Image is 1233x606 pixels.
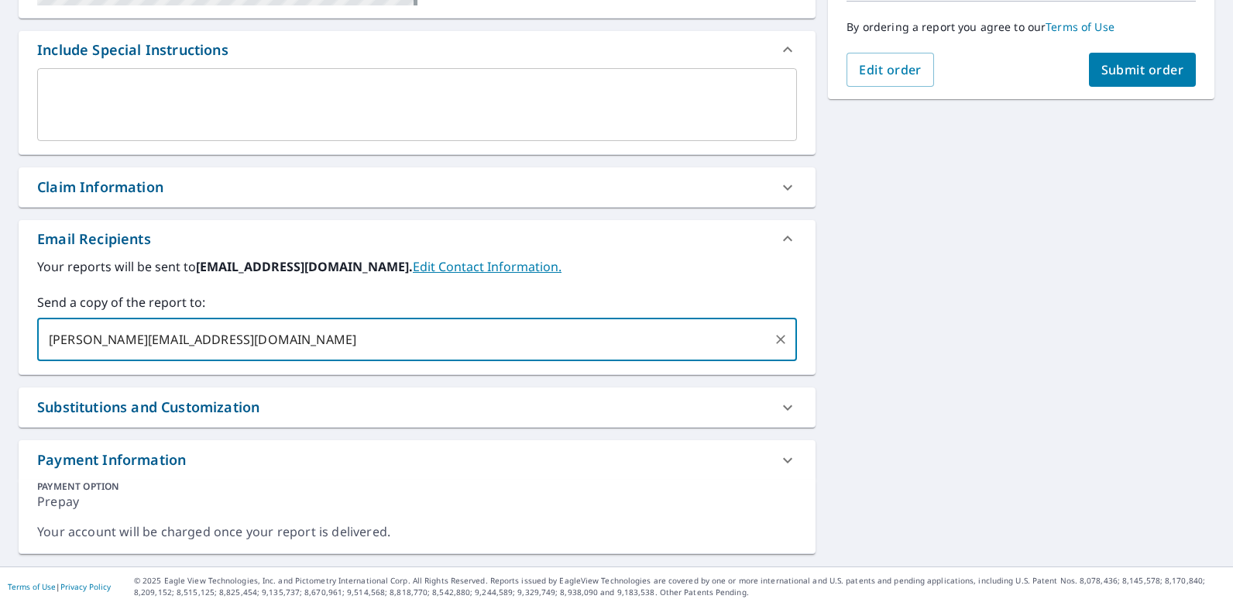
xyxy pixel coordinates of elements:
p: By ordering a report you agree to our [847,20,1196,34]
div: Include Special Instructions [19,31,816,68]
p: | [8,582,111,591]
a: Terms of Use [1046,19,1115,34]
div: Your account will be charged once your report is delivered. [37,523,797,541]
div: Payment Information [19,440,816,480]
a: EditContactInfo [413,258,562,275]
div: Payment Information [37,449,186,470]
button: Clear [770,329,792,350]
div: Substitutions and Customization [37,397,259,418]
label: Your reports will be sent to [37,257,797,276]
label: Send a copy of the report to: [37,293,797,312]
div: Prepay [37,493,797,523]
button: Submit order [1089,53,1197,87]
div: Claim Information [19,167,816,207]
p: © 2025 Eagle View Technologies, Inc. and Pictometry International Corp. All Rights Reserved. Repo... [134,575,1225,598]
div: Email Recipients [37,229,151,250]
a: Privacy Policy [60,581,111,592]
span: Submit order [1101,61,1184,78]
div: Claim Information [37,177,163,198]
div: Include Special Instructions [37,40,228,60]
a: Terms of Use [8,581,56,592]
button: Edit order [847,53,934,87]
span: Edit order [859,61,922,78]
div: Substitutions and Customization [19,387,816,427]
div: Email Recipients [19,220,816,257]
div: PAYMENT OPTION [37,480,797,493]
b: [EMAIL_ADDRESS][DOMAIN_NAME]. [196,258,413,275]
